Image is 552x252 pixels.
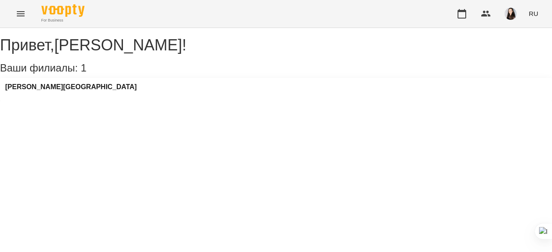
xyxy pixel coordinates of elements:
[525,6,542,22] button: RU
[5,83,137,91] a: [PERSON_NAME][GEOGRAPHIC_DATA]
[505,8,517,20] img: 2b2a3de146a5ec26e86268bda89e9924.jpeg
[529,9,538,18] span: RU
[10,3,31,24] button: Menu
[41,4,85,17] img: Voopty Logo
[41,18,85,23] span: For Business
[81,62,86,74] span: 1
